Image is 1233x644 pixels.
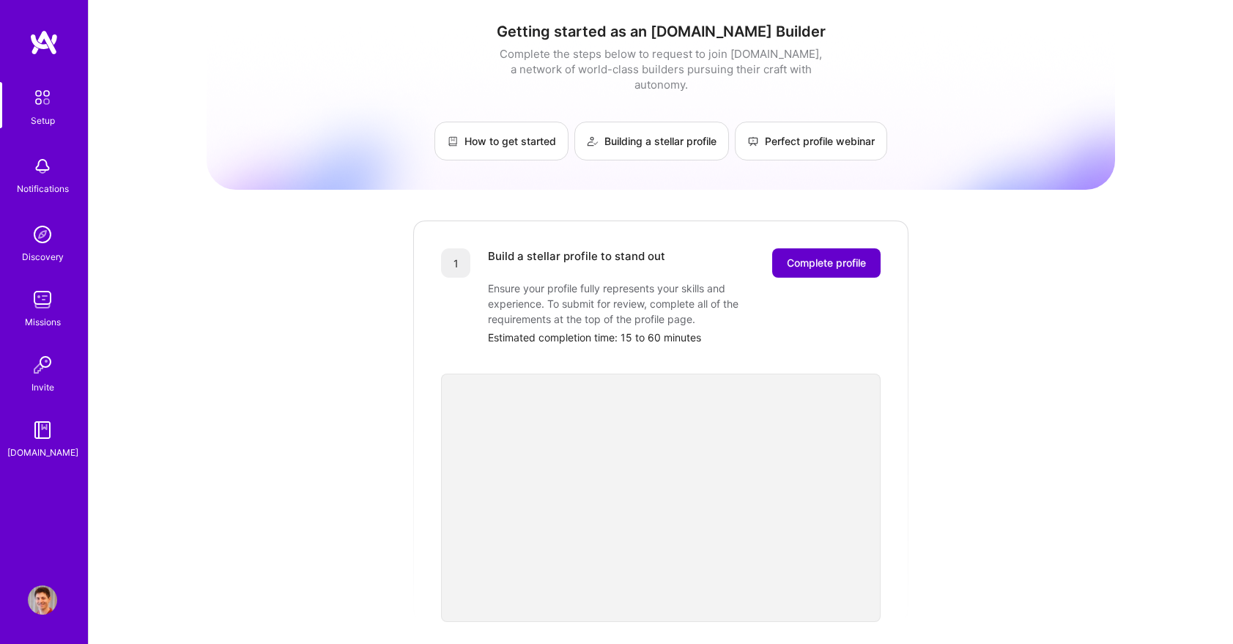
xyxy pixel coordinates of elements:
[441,248,470,278] div: 1
[747,136,759,147] img: Perfect profile webinar
[28,285,57,314] img: teamwork
[772,248,881,278] button: Complete profile
[787,256,866,270] span: Complete profile
[28,152,57,181] img: bell
[32,380,54,395] div: Invite
[28,415,57,445] img: guide book
[488,248,665,278] div: Build a stellar profile to stand out
[488,330,881,345] div: Estimated completion time: 15 to 60 minutes
[31,113,55,128] div: Setup
[28,350,57,380] img: Invite
[488,281,781,327] div: Ensure your profile fully represents your skills and experience. To submit for review, complete a...
[447,136,459,147] img: How to get started
[574,122,729,160] a: Building a stellar profile
[27,82,58,113] img: setup
[28,585,57,615] img: User Avatar
[17,181,69,196] div: Notifications
[496,46,826,92] div: Complete the steps below to request to join [DOMAIN_NAME], a network of world-class builders purs...
[735,122,887,160] a: Perfect profile webinar
[22,249,64,264] div: Discovery
[587,136,599,147] img: Building a stellar profile
[29,29,59,56] img: logo
[25,314,61,330] div: Missions
[434,122,569,160] a: How to get started
[7,445,78,460] div: [DOMAIN_NAME]
[207,23,1115,40] h1: Getting started as an [DOMAIN_NAME] Builder
[441,374,881,622] iframe: video
[28,220,57,249] img: discovery
[24,585,61,615] a: User Avatar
